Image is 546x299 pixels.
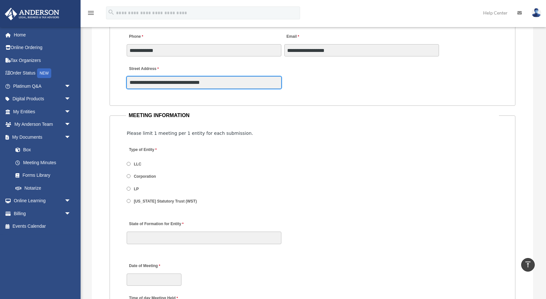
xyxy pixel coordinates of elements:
i: menu [87,9,95,17]
label: LP [132,186,141,192]
a: Online Ordering [5,41,81,54]
label: State of Formation for Entity [127,220,185,229]
span: arrow_drop_down [64,93,77,106]
span: Please limit 1 meeting per 1 entity for each submission. [127,131,253,136]
a: Platinum Q&Aarrow_drop_down [5,80,81,93]
label: Phone [127,32,145,41]
a: Tax Organizers [5,54,81,67]
span: arrow_drop_down [64,105,77,118]
a: Notarize [9,182,81,194]
a: Meeting Minutes [9,156,77,169]
span: arrow_drop_down [64,207,77,220]
span: arrow_drop_down [64,131,77,144]
label: [US_STATE] Statutory Trust (WST) [132,199,199,204]
a: Digital Productsarrow_drop_down [5,93,81,105]
label: Email [284,32,301,41]
span: arrow_drop_down [64,118,77,131]
i: search [108,9,115,16]
i: vertical_align_top [524,261,532,268]
label: LLC [132,162,144,167]
label: Date of Meeting [127,262,188,270]
span: arrow_drop_down [64,194,77,208]
a: Events Calendar [5,220,81,233]
span: arrow_drop_down [64,80,77,93]
a: My Entitiesarrow_drop_down [5,105,81,118]
a: Forms Library [9,169,81,182]
div: NEW [37,68,51,78]
img: Anderson Advisors Platinum Portal [3,8,61,20]
img: User Pic [531,8,541,17]
label: Street Address [127,65,188,73]
label: Corporation [132,174,158,180]
a: My Anderson Teamarrow_drop_down [5,118,81,131]
a: Home [5,28,81,41]
legend: MEETING INFORMATION [126,111,499,120]
a: Box [9,144,81,156]
a: vertical_align_top [521,258,535,272]
a: Order StatusNEW [5,67,81,80]
a: My Documentsarrow_drop_down [5,131,81,144]
a: menu [87,11,95,17]
a: Billingarrow_drop_down [5,207,81,220]
label: Type of Entity [127,145,188,154]
a: Online Learningarrow_drop_down [5,194,81,207]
